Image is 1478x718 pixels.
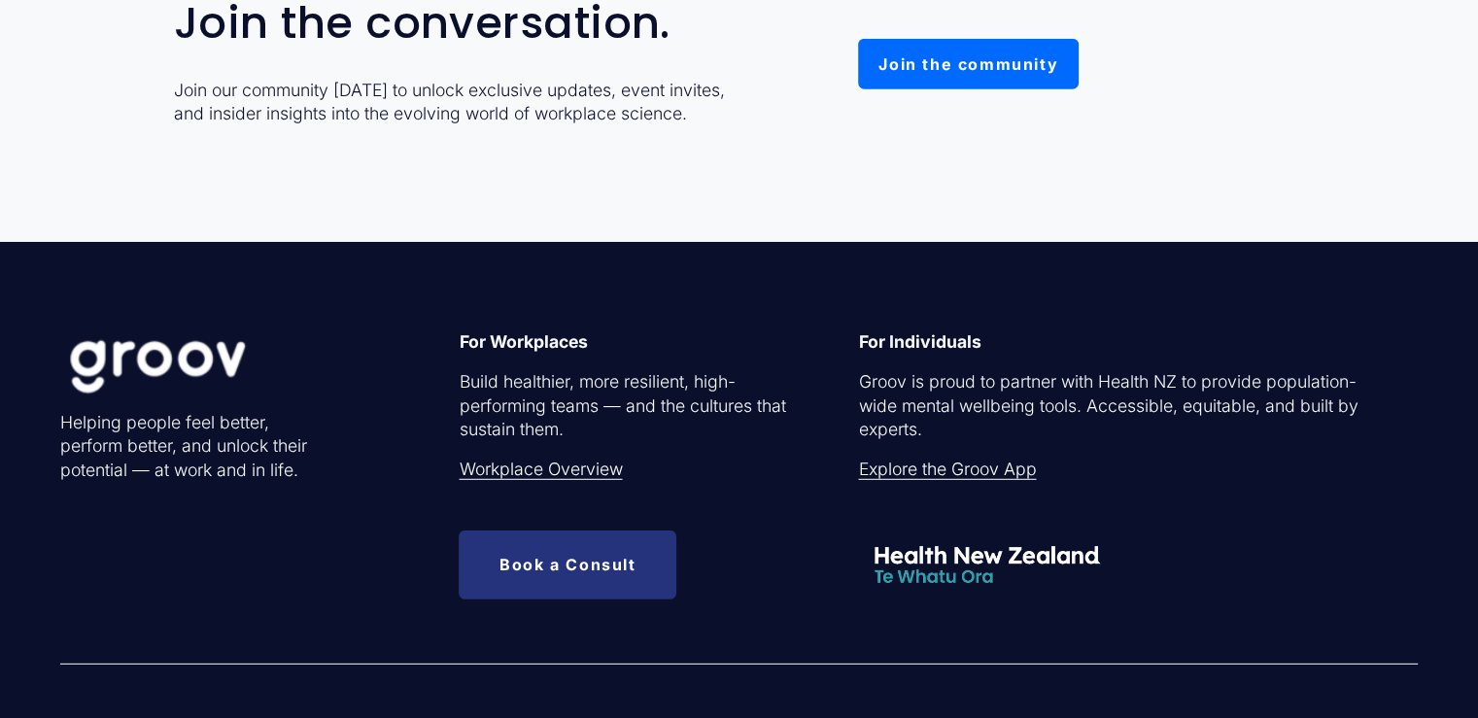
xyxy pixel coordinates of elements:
a: Workplace Overview [459,458,622,482]
p: Helping people feel better, perform better, and unlock their potential — at work and in life. [60,411,335,483]
p: Build healthier, more resilient, high-performing teams — and the cultures that sustain them. [459,370,790,442]
p: Groov is proud to partner with Health NZ to provide population-wide mental wellbeing tools. Acces... [858,370,1360,442]
a: Explore the Groov App [858,458,1036,482]
a: Book a Consult [459,530,676,599]
p: Join our community [DATE] to unlock exclusive updates, event invites, and insider insights into t... [174,79,734,126]
strong: For Workplaces [459,331,587,352]
strong: For Individuals [858,331,980,352]
button: Join the community [858,39,1078,89]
